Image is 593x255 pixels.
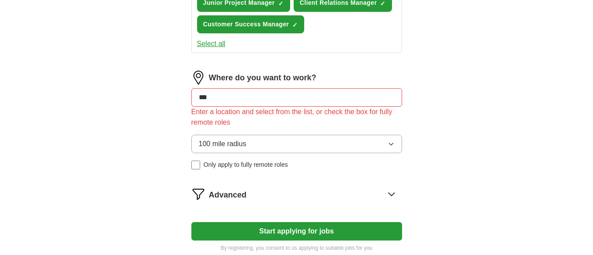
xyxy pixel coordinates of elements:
img: filter [191,187,205,201]
p: By registering, you consent to us applying to suitable jobs for you [191,244,402,252]
span: Only apply to fully remote roles [204,160,288,169]
button: Customer Success Manager✓ [197,15,305,33]
span: ✓ [292,22,298,29]
span: Advanced [209,189,247,201]
span: 100 mile radius [199,139,247,149]
button: Start applying for jobs [191,222,402,241]
input: Only apply to fully remote roles [191,161,200,169]
label: Where do you want to work? [209,72,316,84]
div: Enter a location and select from the list, or check the box for fully remote roles [191,107,402,128]
button: 100 mile radius [191,135,402,153]
span: Customer Success Manager [203,20,289,29]
img: location.png [191,71,205,85]
button: Select all [197,39,226,49]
